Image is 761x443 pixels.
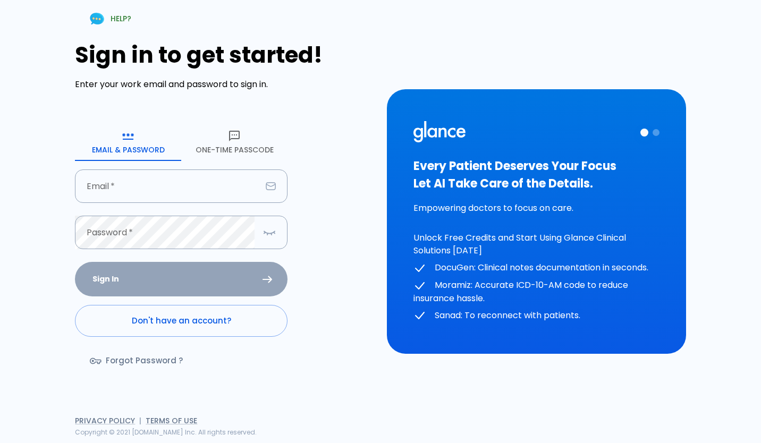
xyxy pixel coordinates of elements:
[413,279,659,305] p: Moramiz: Accurate ICD-10-AM code to reduce insurance hassle.
[75,345,200,376] a: Forgot Password ?
[75,415,135,426] a: Privacy Policy
[413,232,659,257] p: Unlock Free Credits and Start Using Glance Clinical Solutions [DATE]
[88,10,106,28] img: Chat Support
[75,42,374,68] h1: Sign in to get started!
[413,157,659,192] h3: Every Patient Deserves Your Focus Let AI Take Care of the Details.
[139,415,141,426] span: |
[75,78,374,91] p: Enter your work email and password to sign in.
[75,169,261,203] input: dr.ahmed@clinic.com
[413,309,659,322] p: Sanad: To reconnect with patients.
[75,305,288,337] a: Don't have an account?
[75,428,257,437] span: Copyright © 2021 [DOMAIN_NAME] Inc. All rights reserved.
[146,415,197,426] a: Terms of Use
[75,5,144,32] a: HELP?
[75,123,181,161] button: Email & Password
[181,123,288,161] button: One-Time Passcode
[413,202,659,215] p: Empowering doctors to focus on care.
[413,261,659,275] p: DocuGen: Clinical notes documentation in seconds.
